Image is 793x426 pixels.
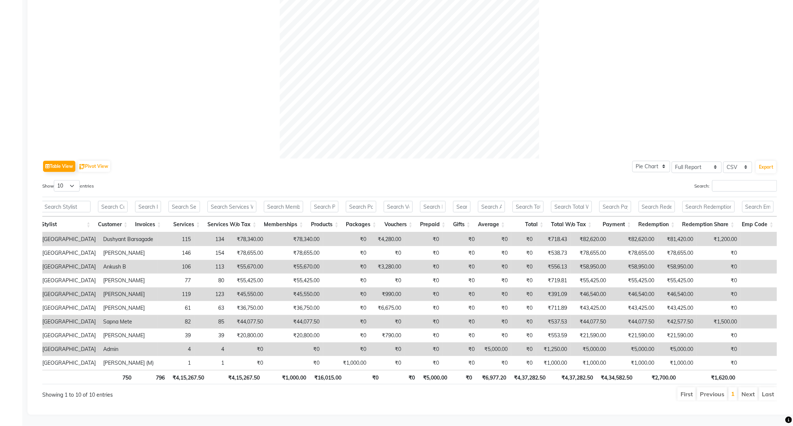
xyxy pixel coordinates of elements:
td: ₹0 [511,232,536,246]
td: ₹43,425.00 [610,301,658,315]
th: Gifts: activate to sort column ascending [449,217,474,232]
td: ₹0 [697,356,741,370]
td: ₹0 [323,315,370,329]
input: Search Services [168,201,200,212]
td: 82 [157,315,194,329]
td: ₹78,655.00 [228,246,267,260]
input: Search Emp Code [742,201,774,212]
td: ₹538.73 [536,246,571,260]
input: Search Invoices [135,201,161,212]
input: Search Stylist [41,201,91,212]
td: ₹0 [478,274,511,287]
td: [PERSON_NAME] [99,301,157,315]
td: ₹45,550.00 [267,287,323,301]
th: Total W/o Tax: activate to sort column ascending [547,217,596,232]
td: ₹0 [228,356,267,370]
td: ₹78,655.00 [267,246,323,260]
th: ₹6,977.20 [476,370,510,384]
td: ₹58,950.00 [571,260,610,274]
td: 113 [194,260,228,274]
td: 80 [194,274,228,287]
td: ₹0 [370,315,405,329]
th: ₹5,000.00 [419,370,451,384]
td: ₹0 [697,301,741,315]
td: ₹0 [323,329,370,342]
input: Search: [712,180,777,192]
td: 39 [194,329,228,342]
td: ₹0 [511,301,536,315]
td: ₹0 [697,287,741,301]
td: ₹0 [478,315,511,329]
label: Search: [694,180,777,192]
td: ₹0 [697,342,741,356]
label: Show entries [42,180,94,192]
td: ₹0 [443,356,478,370]
td: ₹719.81 [536,274,571,287]
input: Search Gifts [453,201,471,212]
th: ₹4,37,282.50 [510,370,549,384]
td: ₹78,655.00 [610,246,658,260]
th: Products: activate to sort column ascending [307,217,342,232]
th: ₹1,620.00 [679,370,739,384]
input: Search Products [311,201,338,212]
td: ₹55,425.00 [267,274,323,287]
td: 119 [157,287,194,301]
td: ₹553.59 [536,329,571,342]
td: ₹1,000.00 [658,356,697,370]
td: ₹1,500.00 [697,315,741,329]
td: ₹36,750.00 [267,301,323,315]
td: ₹0 [478,246,511,260]
td: ₹990.00 [370,287,405,301]
td: ₹0 [443,342,478,356]
td: ₹0 [697,246,741,260]
td: [PERSON_NAME] [99,287,157,301]
td: 85 [194,315,228,329]
td: ₹0 [323,342,370,356]
td: ₹55,425.00 [658,274,697,287]
td: ₹1,000.00 [610,356,658,370]
td: ₹1,200.00 [697,232,741,246]
td: ₹0 [443,287,478,301]
th: ₹1,000.00 [263,370,310,384]
td: ₹0 [478,232,511,246]
td: ₹0 [405,301,443,315]
td: ₹718.43 [536,232,571,246]
button: Pivot View [78,161,110,172]
td: 77 [157,274,194,287]
td: ₹0 [405,260,443,274]
td: ₹46,540.00 [658,287,697,301]
input: Search Vouchers [384,201,412,212]
td: ₹0 [478,260,511,274]
td: ₹0 [511,260,536,274]
th: Services: activate to sort column ascending [165,217,204,232]
th: Packages: activate to sort column ascending [342,217,380,232]
td: ₹42,577.50 [658,315,697,329]
th: Invoices: activate to sort column ascending [131,217,165,232]
td: ₹391.09 [536,287,571,301]
td: ₹46,540.00 [571,287,610,301]
input: Search Prepaid [420,201,446,212]
td: ₹0 [478,356,511,370]
td: Dushyant Barsagade [99,232,157,246]
input: Search Payment [599,201,631,212]
td: ₹0 [267,342,323,356]
td: Admin [99,342,157,356]
td: ₹0 [511,274,536,287]
td: ₹55,425.00 [228,274,267,287]
td: ₹46,540.00 [610,287,658,301]
td: ₹82,620.00 [610,232,658,246]
input: Search Total W/o Tax [551,201,592,212]
td: ₹5,000.00 [658,342,697,356]
td: ₹0 [405,315,443,329]
input: Search Memberships [264,201,303,212]
td: ₹0 [405,232,443,246]
td: ₹44,077.50 [228,315,267,329]
td: ₹55,425.00 [571,274,610,287]
td: ₹0 [478,301,511,315]
th: ₹4,15,267.50 [208,370,263,384]
td: ₹0 [323,301,370,315]
td: ₹55,425.00 [610,274,658,287]
th: Stylist: activate to sort column ascending [37,217,94,232]
td: ₹0 [443,274,478,287]
th: Redemption Share: activate to sort column ascending [679,217,738,232]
